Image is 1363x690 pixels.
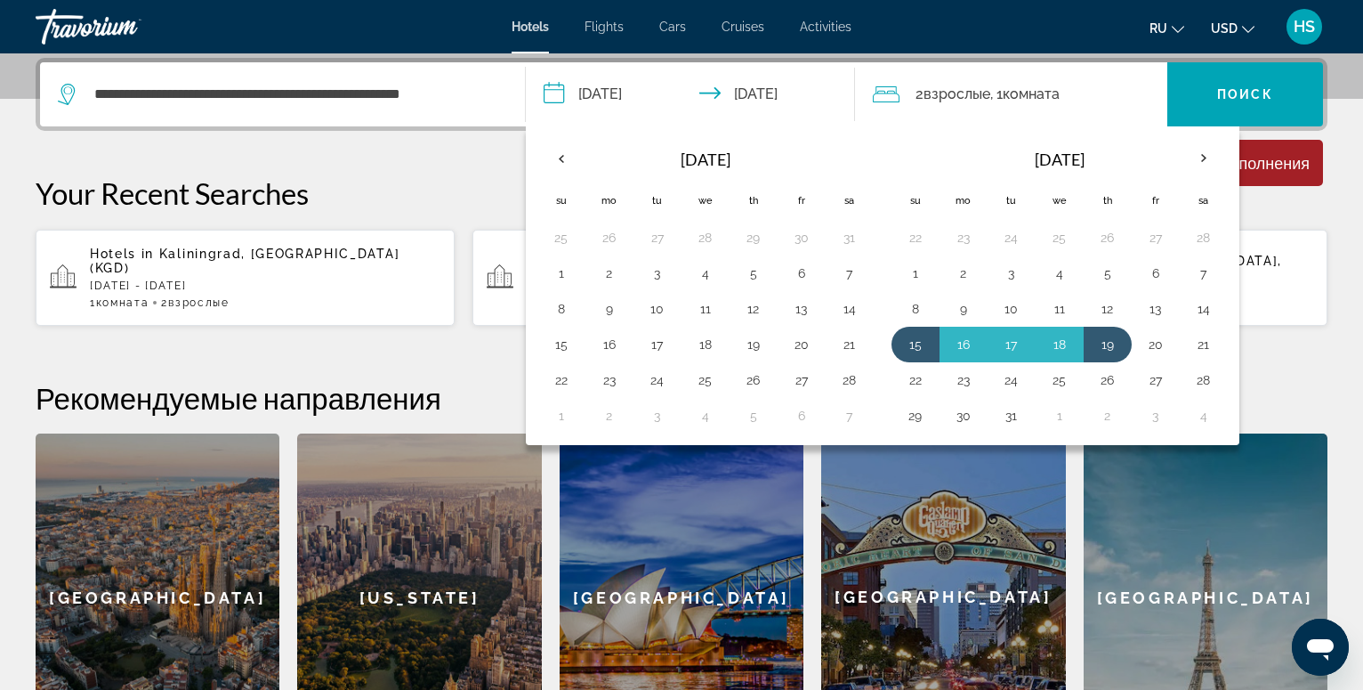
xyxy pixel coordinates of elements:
[1190,403,1218,428] button: Day 4
[691,296,720,321] button: Day 11
[1190,261,1218,286] button: Day 7
[36,380,1327,416] h2: Рекомендуемые направления
[949,368,978,393] button: Day 23
[1045,403,1074,428] button: Day 1
[595,332,624,357] button: Day 16
[787,403,816,428] button: Day 6
[1045,225,1074,250] button: Day 25
[595,296,624,321] button: Day 9
[1141,368,1170,393] button: Day 27
[835,368,864,393] button: Day 28
[1190,368,1218,393] button: Day 28
[595,261,624,286] button: Day 2
[1167,62,1323,126] button: Поиск
[643,296,672,321] button: Day 10
[1141,403,1170,428] button: Day 3
[36,229,455,327] button: Hotels in Kaliningrad, [GEOGRAPHIC_DATA] (KGD)[DATE] - [DATE]1Комната2Взрослые
[739,332,768,357] button: Day 19
[835,261,864,286] button: Day 7
[547,368,576,393] button: Day 22
[901,368,930,393] button: Day 22
[90,247,399,275] span: Kaliningrad, [GEOGRAPHIC_DATA] (KGD)
[923,85,990,102] span: Взрослые
[90,247,154,261] span: Hotels in
[537,138,585,179] button: Previous month
[1149,15,1184,41] button: Change language
[547,296,576,321] button: Day 8
[997,261,1026,286] button: Day 3
[90,296,149,309] span: 1
[835,225,864,250] button: Day 31
[1211,15,1254,41] button: Change currency
[901,261,930,286] button: Day 1
[739,296,768,321] button: Day 12
[1211,21,1238,36] span: USD
[901,332,930,357] button: Day 15
[949,332,978,357] button: Day 16
[691,261,720,286] button: Day 4
[36,4,214,50] a: Travorium
[691,368,720,393] button: Day 25
[40,62,1323,126] div: Search widget
[787,332,816,357] button: Day 20
[739,368,768,393] button: Day 26
[595,403,624,428] button: Day 2
[1141,261,1170,286] button: Day 6
[739,403,768,428] button: Day 5
[1093,368,1122,393] button: Day 26
[835,332,864,357] button: Day 21
[547,403,576,428] button: Day 1
[643,368,672,393] button: Day 24
[997,332,1026,357] button: Day 17
[512,20,549,34] a: Hotels
[1149,21,1167,36] span: ru
[1141,332,1170,357] button: Day 20
[901,296,930,321] button: Day 8
[595,225,624,250] button: Day 26
[585,20,624,34] a: Flights
[787,225,816,250] button: Day 30
[168,296,229,309] span: Взрослые
[1281,8,1327,45] button: User Menu
[659,20,686,34] a: Cars
[1180,138,1228,179] button: Next month
[722,20,764,34] a: Cruises
[547,261,576,286] button: Day 1
[1190,225,1218,250] button: Day 28
[997,368,1026,393] button: Day 24
[997,403,1026,428] button: Day 31
[90,280,440,292] p: [DATE] - [DATE]
[36,175,1327,211] p: Your Recent Searches
[1093,332,1122,357] button: Day 19
[1045,261,1074,286] button: Day 4
[901,225,930,250] button: Day 22
[949,403,978,428] button: Day 30
[787,261,816,286] button: Day 6
[1190,332,1218,357] button: Day 21
[800,20,851,34] a: Activities
[643,225,672,250] button: Day 27
[1003,85,1060,102] span: Комната
[997,225,1026,250] button: Day 24
[472,229,891,327] button: Hotels in [GEOGRAPHIC_DATA], [GEOGRAPHIC_DATA] - [GEOGRAPHIC_DATA], [GEOGRAPHIC_DATA] (DBV)[DATE]...
[585,138,826,181] th: [DATE]
[949,296,978,321] button: Day 9
[901,403,930,428] button: Day 29
[643,332,672,357] button: Day 17
[1045,332,1074,357] button: Day 18
[691,332,720,357] button: Day 18
[787,296,816,321] button: Day 13
[1217,87,1273,101] span: Поиск
[691,225,720,250] button: Day 28
[739,225,768,250] button: Day 29
[949,261,978,286] button: Day 2
[990,82,1060,107] span: , 1
[1093,261,1122,286] button: Day 5
[915,82,990,107] span: 2
[1093,403,1122,428] button: Day 2
[835,403,864,428] button: Day 7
